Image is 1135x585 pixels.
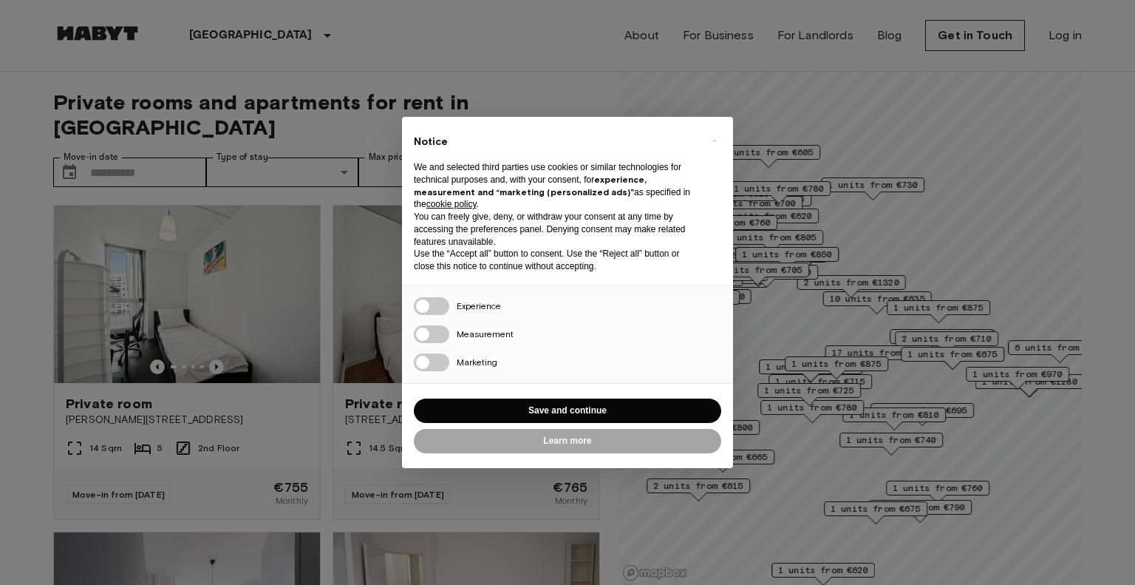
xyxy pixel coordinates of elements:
span: Marketing [457,356,497,368]
button: Learn more [414,429,721,453]
p: You can freely give, deny, or withdraw your consent at any time by accessing the preferences pane... [414,211,698,248]
span: Measurement [457,328,514,339]
span: Experience [457,300,501,311]
a: cookie policy [426,199,477,209]
p: We and selected third parties use cookies or similar technologies for technical purposes and, wit... [414,161,698,211]
span: × [712,132,717,149]
button: Save and continue [414,399,721,423]
button: Close this notice [702,129,726,152]
h2: Notice [414,135,698,149]
p: Use the “Accept all” button to consent. Use the “Reject all” button or close this notice to conti... [414,248,698,273]
strong: experience, measurement and “marketing (personalized ads)” [414,174,647,197]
